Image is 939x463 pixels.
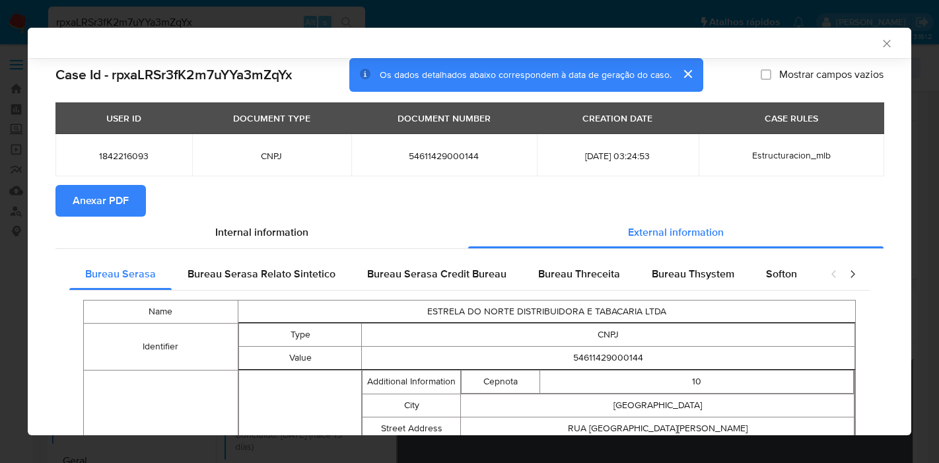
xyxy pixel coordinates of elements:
[752,149,831,162] span: Estructuracion_mlb
[55,217,884,248] div: Detailed info
[380,68,672,81] span: Os dados detalhados abaixo correspondem à data de geração do caso.
[672,58,703,90] button: cerrar
[238,323,362,346] td: Type
[238,346,362,369] td: Value
[574,107,660,129] div: CREATION DATE
[84,323,238,370] td: Identifier
[73,186,129,215] span: Anexar PDF
[85,266,156,281] span: Bureau Serasa
[55,66,292,83] h2: Case Id - rpxaLRSr3fK2m7uYYa3mZqYx
[225,107,318,129] div: DOCUMENT TYPE
[553,150,683,162] span: [DATE] 03:24:53
[84,300,238,323] td: Name
[188,266,335,281] span: Bureau Serasa Relato Sintetico
[461,417,854,440] td: RUA [GEOGRAPHIC_DATA][PERSON_NAME]
[208,150,335,162] span: CNPJ
[367,150,521,162] span: 54611429000144
[362,323,855,346] td: CNPJ
[540,370,854,393] td: 10
[238,300,855,323] td: ESTRELA DO NORTE DISTRIBUIDORA E TABACARIA LTDA
[779,68,884,81] span: Mostrar campos vazios
[652,266,734,281] span: Bureau Thsystem
[390,107,499,129] div: DOCUMENT NUMBER
[363,394,461,417] td: City
[215,225,308,240] span: Internal information
[757,107,826,129] div: CASE RULES
[628,225,724,240] span: External information
[367,266,506,281] span: Bureau Serasa Credit Bureau
[363,370,461,394] td: Additional Information
[28,28,911,435] div: closure-recommendation-modal
[71,150,176,162] span: 1842216093
[462,370,540,393] td: Cepnota
[55,185,146,217] button: Anexar PDF
[766,266,797,281] span: Softon
[362,346,855,369] td: 54611429000144
[538,266,620,281] span: Bureau Threceita
[69,258,817,290] div: Detailed external info
[880,37,892,49] button: Fechar a janela
[461,394,854,417] td: [GEOGRAPHIC_DATA]
[98,107,149,129] div: USER ID
[761,69,771,80] input: Mostrar campos vazios
[363,417,461,440] td: Street Address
